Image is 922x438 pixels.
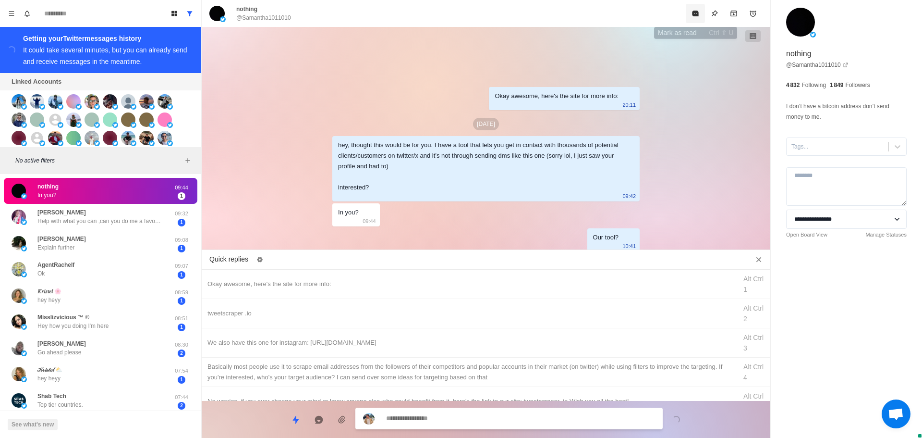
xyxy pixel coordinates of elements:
span: 1 [178,297,185,305]
p: nothing [786,48,812,60]
p: nothing [236,5,257,13]
div: Okay awesome, here's the site for more info: [495,91,619,101]
p: In you? [37,191,56,200]
p: [DATE] [473,118,499,130]
button: Close quick replies [751,252,766,267]
p: 08:51 [170,314,194,323]
img: picture [48,94,62,109]
img: picture [66,113,81,127]
img: picture [21,350,27,356]
div: No worries, if you ever change your mind or know anyone else who could benefit from it, here's th... [207,396,731,407]
img: picture [12,236,26,250]
p: [PERSON_NAME] [37,235,86,243]
img: picture [810,32,816,38]
a: Open Board View [786,231,827,239]
p: 4 832 [786,81,800,89]
p: 09:08 [170,236,194,244]
p: 07:44 [170,393,194,401]
button: Send message [667,410,686,429]
button: Menu [4,6,19,21]
img: picture [121,94,135,109]
p: hey heyy [37,296,61,304]
button: Quick replies [286,410,305,429]
div: Basically most people use it to scrape email addresses from the followers of their competitors an... [207,362,731,383]
p: [PERSON_NAME] [37,208,86,217]
span: 1 [178,324,185,331]
p: Ok [37,269,45,278]
img: picture [30,113,44,127]
img: picture [167,140,173,146]
img: picture [149,104,155,110]
p: No active filters [15,156,182,165]
img: picture [12,262,26,276]
p: 𝐾𝑟𝑖𝑠𝑡𝑒𝑙 🌸 [37,287,61,296]
img: picture [220,16,226,22]
img: picture [21,376,27,382]
span: 1 [178,376,185,384]
img: picture [21,140,27,146]
img: picture [21,298,27,304]
div: tweetscraper .io [207,308,731,319]
a: @Samantha1011010 [786,61,849,69]
p: Quick replies [209,254,248,264]
img: picture [158,113,172,127]
a: Ouvrir le chat [882,400,910,428]
div: We also have this one for instagram: [URL][DOMAIN_NAME] [207,338,731,348]
button: Add media [332,410,352,429]
div: Alt Ctrl 3 [743,332,764,353]
img: picture [149,140,155,146]
button: Notifications [19,6,35,21]
p: Explain further [37,243,74,252]
img: picture [121,113,135,127]
button: Add filters [182,155,194,166]
img: picture [58,140,63,146]
img: picture [12,184,26,198]
img: picture [112,140,118,146]
img: picture [131,140,136,146]
p: 09:44 [363,216,376,226]
img: picture [66,131,81,145]
p: [PERSON_NAME] [37,339,86,348]
p: Hey how you doing I'm here [37,322,109,330]
img: picture [76,140,82,146]
img: picture [158,94,172,109]
p: Go ahead please [37,348,81,357]
img: picture [12,210,26,224]
p: Top tier countries. [37,400,83,409]
p: 10:41 [622,241,636,251]
span: 1 [178,219,185,226]
button: Board View [167,6,182,21]
img: picture [12,288,26,303]
img: picture [94,104,100,110]
span: 1 [178,271,185,279]
img: picture [48,131,62,145]
button: Mark as read [686,4,705,23]
img: picture [139,131,154,145]
p: 09:32 [170,210,194,218]
img: picture [39,104,45,110]
p: 09:44 [170,184,194,192]
p: hey heyy [37,374,61,383]
p: Shab Tech [37,392,66,400]
p: Help with what you can ,can you do me a favor please ? [37,217,162,225]
a: Manage Statuses [865,231,907,239]
p: AgentRachelf [37,261,74,269]
div: Alt Ctrl 5 [743,391,764,412]
button: Show all conversations [182,6,197,21]
span: 2 [178,402,185,410]
img: picture [58,104,63,110]
img: picture [167,104,173,110]
img: picture [158,131,172,145]
img: picture [363,413,375,425]
img: picture [131,104,136,110]
img: picture [21,104,27,110]
span: 2 [178,350,185,357]
p: 08:30 [170,341,194,349]
div: Alt Ctrl 2 [743,303,764,324]
button: Add reminder [743,4,763,23]
img: picture [103,131,117,145]
div: Okay awesome, here's the site for more info: [207,279,731,289]
img: picture [21,246,27,251]
img: picture [12,341,26,355]
img: picture [94,122,100,128]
